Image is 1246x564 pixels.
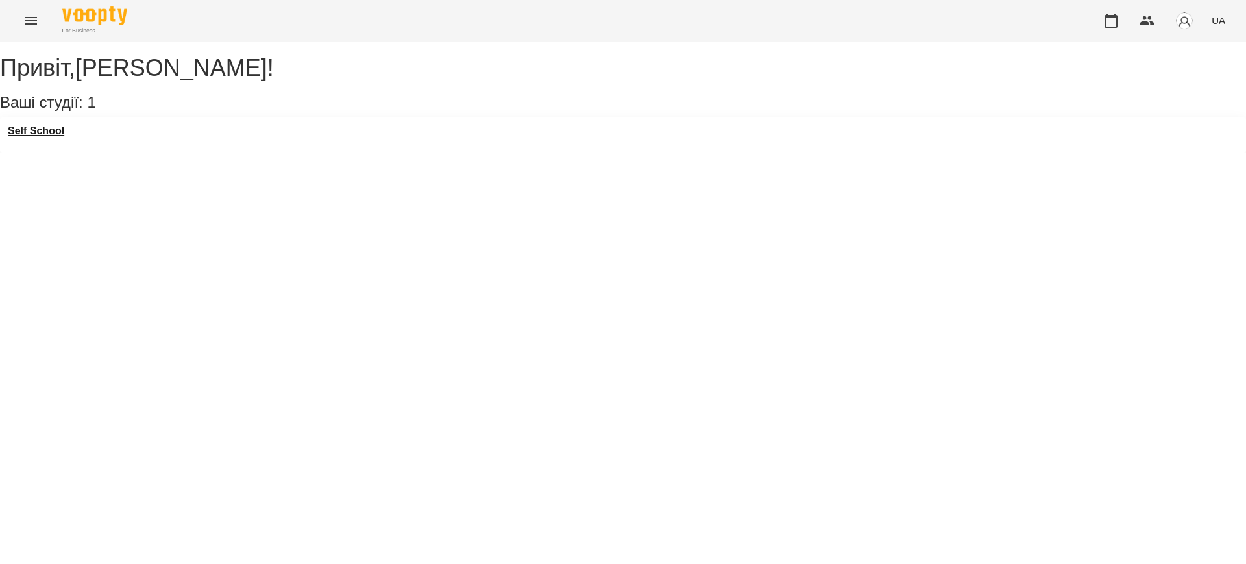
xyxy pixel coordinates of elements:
img: Voopty Logo [62,6,127,25]
button: Menu [16,5,47,36]
img: avatar_s.png [1175,12,1193,30]
span: UA [1212,14,1225,27]
span: 1 [87,93,95,111]
span: For Business [62,27,127,35]
button: UA [1206,8,1230,32]
a: Self School [8,125,64,137]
